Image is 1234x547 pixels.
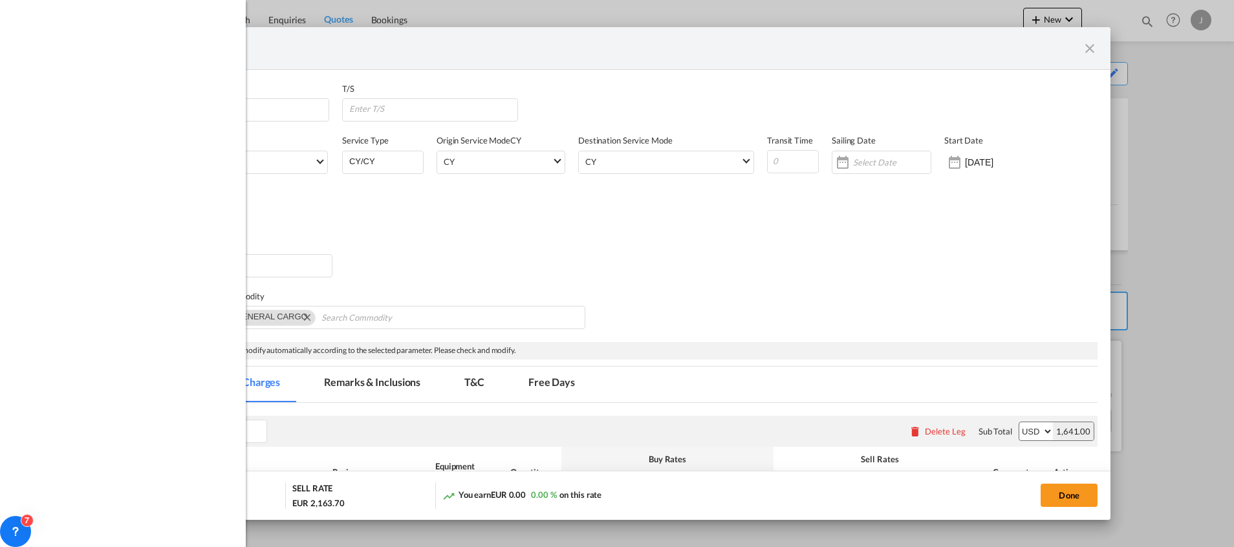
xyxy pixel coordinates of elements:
button: Remove GENERAL CARGO [296,310,315,323]
md-dialog: Update Card Port ... [124,27,1110,519]
div: CY [444,156,455,167]
span: GENERAL CARGO [235,312,308,321]
md-tab-item: Free Days [513,367,590,402]
div: Basis [332,466,411,478]
div: SELL RATE [292,482,332,497]
md-icon: icon-delete [909,425,922,438]
button: Done [1041,484,1098,507]
input: 0 [767,150,819,173]
input: Enter Service Type [348,151,423,171]
div: CY [437,134,578,186]
md-tab-item: T&C [449,367,500,402]
div: You earn on this rate [442,489,602,502]
label: Service Type [342,135,389,145]
label: Origin Service Mode [437,135,510,145]
input: Start Date [965,157,1046,167]
div: Note: The charges will not modify automatically according to the selected parameter. Please check... [153,342,1098,359]
div: Quantity [499,466,555,478]
div: EUR 2,163.70 [292,497,345,509]
div: Delete Leg [925,426,966,436]
label: Sailing Date [832,135,876,145]
div: Update Card [136,40,1082,56]
label: Destination Service Mode [578,135,673,145]
input: Select Date [853,157,931,167]
div: Buy Rates [568,453,767,465]
div: Sell Rates [780,453,979,465]
input: Enter T/S [348,99,517,118]
th: Action [1047,447,1098,497]
button: Delete Leg [909,426,966,436]
label: Start Date [944,135,983,145]
md-icon: icon-trending-up [442,489,455,502]
div: Sub Total [979,425,1012,437]
md-tab-item: Remarks & Inclusions [308,367,436,402]
label: Transit Time [767,135,813,145]
th: Comments [986,447,1047,497]
md-icon: icon-close fg-AAA8AD m-0 pointer [1082,41,1098,56]
span: 0.00 % [531,489,556,500]
div: GENERAL CARGO. Press delete to remove this chip. [235,310,308,323]
div: CY [585,156,596,167]
input: Search Commodity [321,308,440,328]
md-select: Select Destination Service Mode: CY [584,151,753,170]
span: EUR 0.00 [491,489,526,500]
md-select: Select Origin Service Mode: CY [442,151,565,170]
div: Equipment Type [424,460,486,484]
label: T/S [342,83,354,94]
md-pagination-wrapper: Use the left and right arrow keys to navigate between tabs [136,367,603,402]
md-chips-wrap: Chips container. Use arrow keys to select chips. [223,306,585,329]
md-tab-item: Charges [227,367,296,402]
div: 1,641.00 [1053,422,1094,440]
